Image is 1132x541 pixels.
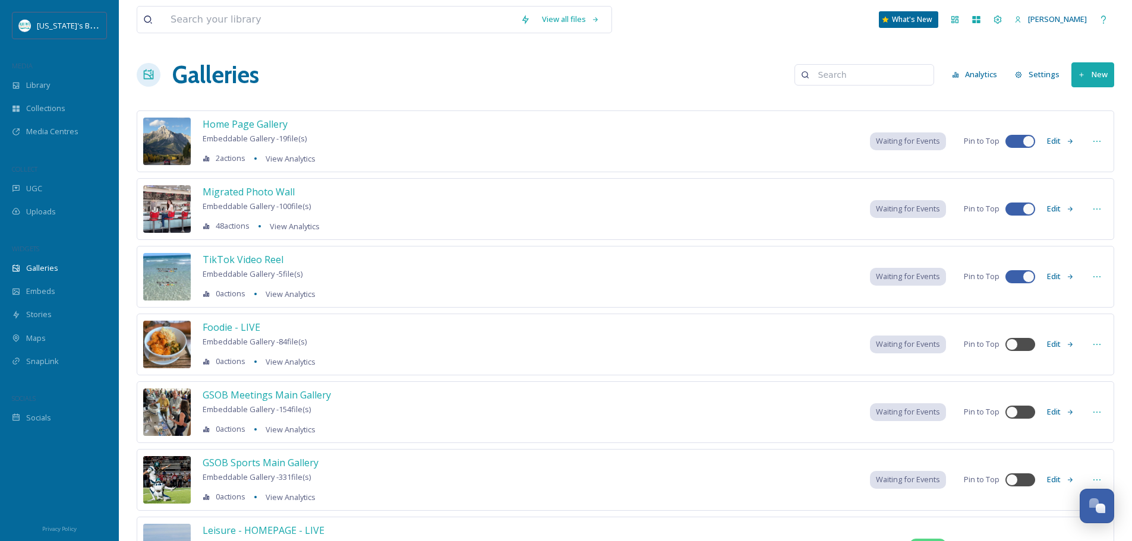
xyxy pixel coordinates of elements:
span: Stories [26,309,52,320]
img: 9b8a69eb-34b4-495f-abd5-bd462fc858b9.jpg [143,321,191,368]
span: Embeddable Gallery - 84 file(s) [203,336,307,347]
span: Waiting for Events [876,406,940,417]
span: WIDGETS [12,244,39,253]
span: MEDIA [12,61,33,70]
span: Migrated Photo Wall [203,185,295,198]
span: Pin to Top [964,406,999,417]
span: Pin to Top [964,338,999,350]
span: Embeddable Gallery - 154 file(s) [203,404,311,415]
span: UGC [26,183,42,194]
span: 2 actions [216,153,245,164]
span: 0 actions [216,491,245,502]
span: View Analytics [266,153,316,164]
a: Galleries [172,57,259,93]
span: Library [26,80,50,91]
button: Edit [1041,333,1080,356]
img: 15900355-7578-4d63-ad79-935add96fcfc.jpg [143,253,191,300]
span: Pin to Top [964,135,999,147]
span: 0 actions [216,423,245,435]
span: TikTok Video Reel [203,253,283,266]
a: [PERSON_NAME] [1008,8,1093,31]
img: f93bc65b-b203-4c72-ba87-ba363d39b518.jpg [143,185,191,233]
a: Analytics [946,63,1010,86]
span: Embeddable Gallery - 19 file(s) [203,133,307,144]
span: SOCIALS [12,394,36,403]
span: View Analytics [266,424,316,435]
span: GSOB Meetings Main Gallery [203,388,331,401]
span: View Analytics [266,356,316,367]
span: Maps [26,333,46,344]
a: View Analytics [264,219,320,233]
span: Pin to Top [964,203,999,214]
a: Privacy Policy [42,521,77,535]
button: Settings [1009,63,1065,86]
img: download.png [19,20,31,31]
input: Search [812,63,928,87]
span: Waiting for Events [876,338,940,350]
span: Uploads [26,206,56,217]
span: Embeds [26,286,55,297]
span: Embeddable Gallery - 100 file(s) [203,201,311,211]
span: 48 actions [216,220,250,232]
img: 82b47f48-a155-453c-86fe-bd4ebbcd54ef.jpg [143,388,191,436]
img: 7471a92f-3d2f-4aa3-8ea9-240cd7965576.jpg [143,456,191,504]
span: [PERSON_NAME] [1028,14,1087,24]
a: View all files [536,8,606,31]
button: Analytics [946,63,1004,86]
span: Waiting for Events [876,135,940,147]
span: 0 actions [216,288,245,299]
button: Edit [1041,400,1080,423]
span: View Analytics [266,492,316,502]
a: View Analytics [260,151,316,166]
span: SnapLink [26,356,59,367]
span: View Analytics [270,221,320,232]
span: Pin to Top [964,271,999,282]
span: Pin to Top [964,474,999,485]
span: GSOB Sports Main Gallery [203,456,319,469]
button: Open Chat [1080,489,1114,523]
span: Embeddable Gallery - 5 file(s) [203,268,302,279]
button: Edit [1041,129,1080,153]
button: New [1071,62,1114,87]
span: Foodie - LIVE [203,321,260,334]
button: Edit [1041,197,1080,220]
button: Edit [1041,265,1080,288]
span: Media Centres [26,126,78,137]
span: COLLECT [12,164,37,173]
a: Settings [1009,63,1071,86]
span: Waiting for Events [876,271,940,282]
span: Socials [26,412,51,423]
span: Leisure - HOMEPAGE - LIVE [203,524,324,537]
a: View Analytics [260,490,316,504]
span: Home Page Gallery [203,118,288,131]
a: View Analytics [260,422,316,436]
button: Edit [1041,468,1080,491]
span: Galleries [26,262,58,274]
span: [US_STATE]'s Beaches [37,20,116,31]
a: View Analytics [260,287,316,301]
span: View Analytics [266,289,316,299]
span: Embeddable Gallery - 331 file(s) [203,472,311,482]
span: Waiting for Events [876,203,940,214]
span: Collections [26,103,65,114]
span: 0 actions [216,356,245,367]
span: Waiting for Events [876,474,940,485]
img: 11f784d1-3539-4fb6-ac54-98fa2a27e5f4.jpg [143,118,191,165]
input: Search your library [165,7,515,33]
span: Privacy Policy [42,525,77,533]
a: What's New [879,11,938,28]
a: View Analytics [260,355,316,369]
